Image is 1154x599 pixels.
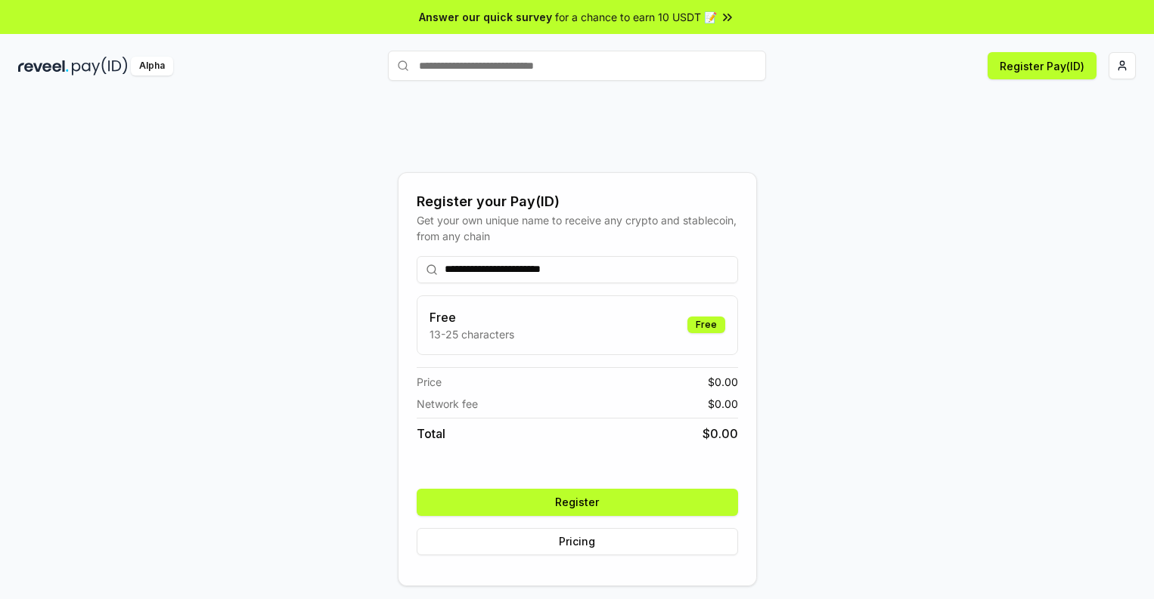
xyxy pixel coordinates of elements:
[417,425,445,443] span: Total
[72,57,128,76] img: pay_id
[430,308,514,326] h3: Free
[687,316,725,333] div: Free
[417,191,738,212] div: Register your Pay(ID)
[708,396,738,412] span: $ 0.00
[708,374,738,390] span: $ 0.00
[18,57,69,76] img: reveel_dark
[417,489,738,516] button: Register
[988,52,1097,79] button: Register Pay(ID)
[417,396,478,412] span: Network fee
[417,528,738,555] button: Pricing
[131,57,173,76] div: Alpha
[417,374,442,390] span: Price
[430,326,514,342] p: 13-25 characters
[703,425,738,443] span: $ 0.00
[555,9,717,25] span: for a chance to earn 10 USDT 📝
[419,9,552,25] span: Answer our quick survey
[417,212,738,244] div: Get your own unique name to receive any crypto and stablecoin, from any chain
